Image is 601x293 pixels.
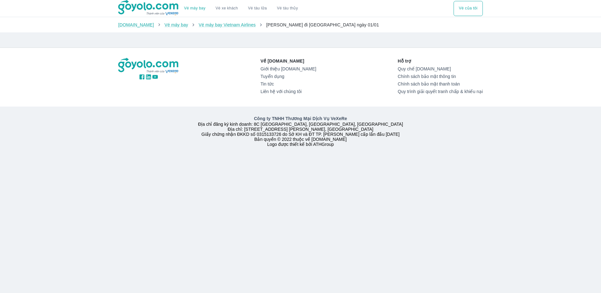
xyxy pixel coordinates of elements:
button: Vé của tôi [454,1,483,16]
p: Về [DOMAIN_NAME] [261,58,316,64]
p: Công ty TNHH Thương Mại Dịch Vụ VeXeRe [119,115,482,122]
a: Liên hệ với chúng tôi [261,89,316,94]
a: Giới thiệu [DOMAIN_NAME] [261,66,316,71]
a: Vé máy bay [184,6,206,11]
div: choose transportation mode [179,1,303,16]
a: Vé máy bay [164,22,188,27]
button: Vé tàu thủy [272,1,303,16]
img: logo [118,58,179,74]
span: [PERSON_NAME] đi [GEOGRAPHIC_DATA] ngày 01/01 [266,22,379,27]
a: Chính sách bảo mật thanh toán [398,81,483,86]
a: Vé tàu lửa [243,1,272,16]
a: Quy trình giải quyết tranh chấp & khiếu nại [398,89,483,94]
div: choose transportation mode [454,1,483,16]
a: Chính sách bảo mật thông tin [398,74,483,79]
a: Vé máy bay Vietnam Airlines [199,22,256,27]
nav: breadcrumb [118,22,483,28]
a: Tuyển dụng [261,74,316,79]
p: Hỗ trợ [398,58,483,64]
div: Địa chỉ đăng ký kinh doanh: 8C [GEOGRAPHIC_DATA], [GEOGRAPHIC_DATA], [GEOGRAPHIC_DATA] Địa chỉ: [... [114,115,487,147]
a: Quy chế [DOMAIN_NAME] [398,66,483,71]
a: Vé xe khách [216,6,238,11]
a: Tin tức [261,81,316,86]
a: [DOMAIN_NAME] [118,22,154,27]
